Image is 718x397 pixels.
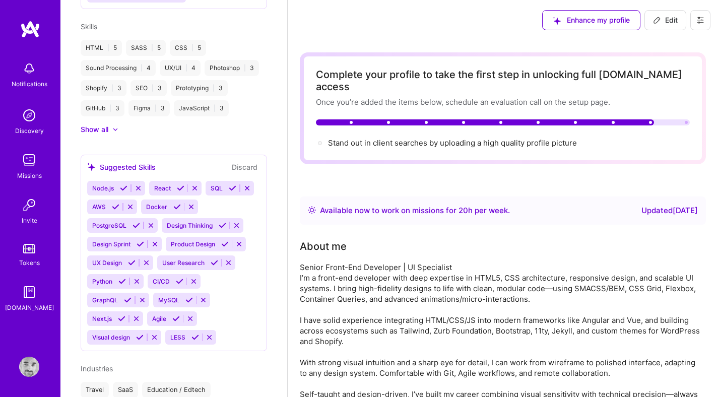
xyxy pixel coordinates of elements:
i: Accept [221,240,229,248]
i: Reject [233,222,240,229]
i: Accept [173,203,181,211]
span: GraphQL [92,296,118,304]
i: Accept [118,278,126,285]
div: Suggested Skills [87,162,156,172]
div: GitHub 3 [81,100,124,116]
span: UX Design [92,259,122,267]
img: guide book [19,282,39,302]
i: Accept [172,315,180,322]
i: Reject [206,334,213,341]
span: CI/CD [153,278,170,285]
i: Reject [133,278,141,285]
a: User Avatar [17,357,42,377]
i: Accept [112,203,119,211]
div: JavaScript 3 [174,100,229,116]
img: teamwork [19,150,39,170]
img: logo [20,20,40,38]
i: Reject [147,222,155,229]
span: MySQL [158,296,179,304]
div: Updated [DATE] [641,205,698,217]
img: Invite [19,195,39,215]
div: About me [300,239,347,254]
div: [DOMAIN_NAME] [5,302,54,313]
div: Notifications [12,79,47,89]
i: Reject [187,203,195,211]
i: Accept [137,240,144,248]
button: Edit [644,10,686,30]
button: Enhance my profile [542,10,640,30]
i: Reject [191,184,199,192]
div: Tokens [19,257,40,268]
span: Enhance my profile [553,15,630,25]
span: | [141,64,143,72]
div: CSS 5 [170,40,206,56]
div: Complete your profile to take the first step in unlocking full [DOMAIN_NAME] access [316,69,690,93]
span: Design Sprint [92,240,130,248]
span: Node.js [92,184,114,192]
span: Python [92,278,112,285]
i: Accept [136,334,144,341]
span: Industries [81,364,113,373]
div: Discovery [15,125,44,136]
div: Stand out in client searches by uploading a high quality profile picture [328,138,577,148]
i: Reject [139,296,146,304]
i: Reject [151,334,158,341]
span: 20 [459,206,468,215]
i: Accept [118,315,125,322]
button: Discard [229,161,260,173]
img: User Avatar [19,357,39,377]
i: Accept [211,259,218,267]
div: UX/UI 4 [160,60,201,76]
div: SASS 5 [126,40,166,56]
span: | [107,44,109,52]
i: Reject [135,184,142,192]
span: Skills [81,22,97,31]
span: LESS [170,334,185,341]
span: AWS [92,203,106,211]
span: | [244,64,246,72]
i: Accept [128,259,136,267]
span: | [109,104,111,112]
img: Availability [308,206,316,214]
div: Missions [17,170,42,181]
span: | [152,84,154,92]
i: Accept [219,222,226,229]
span: | [213,84,215,92]
span: | [151,44,153,52]
i: Reject [190,278,198,285]
div: Photoshop 3 [205,60,259,76]
img: discovery [19,105,39,125]
div: HTML 5 [81,40,122,56]
span: Design Thinking [167,222,213,229]
i: Reject [225,259,232,267]
i: icon SuggestedTeams [553,17,561,25]
span: Docker [146,203,167,211]
img: tokens [23,244,35,253]
span: Next.js [92,315,112,322]
div: Available now to work on missions for h per week . [320,205,510,217]
i: Accept [120,184,127,192]
div: Once you’re added the items below, schedule an evaluation call on the setup page. [316,97,690,107]
span: User Research [162,259,205,267]
div: Figma 3 [128,100,170,116]
span: Visual design [92,334,130,341]
i: Reject [143,259,150,267]
i: Reject [133,315,140,322]
i: Accept [133,222,140,229]
span: SQL [211,184,223,192]
div: Shopify 3 [81,80,126,96]
i: Accept [229,184,236,192]
div: Sound Processing 4 [81,60,156,76]
i: Reject [235,240,243,248]
span: | [191,44,193,52]
span: | [111,84,113,92]
div: Invite [22,215,37,226]
i: Reject [200,296,207,304]
span: | [214,104,216,112]
span: Edit [653,15,678,25]
span: | [185,64,187,72]
span: React [154,184,171,192]
div: Show all [81,124,108,135]
i: Accept [124,296,132,304]
span: | [155,104,157,112]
